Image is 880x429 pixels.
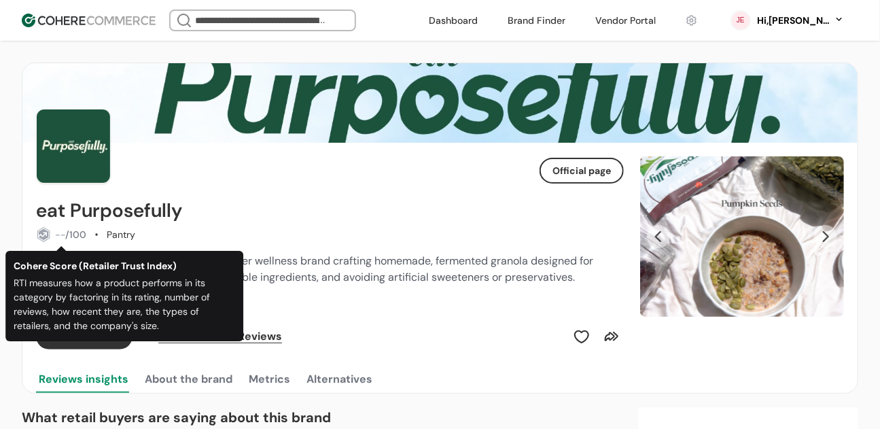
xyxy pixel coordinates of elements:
[65,228,86,241] span: /100
[540,158,624,184] button: Official page
[731,10,751,31] svg: 0 percent
[304,366,375,393] button: Alternatives
[36,366,131,393] button: Reviews insights
[22,14,156,27] img: Cohere Logo
[814,225,837,248] button: Next Slide
[22,63,858,143] img: Brand cover image
[246,366,293,393] button: Metrics
[647,225,670,248] button: Previous Slide
[640,156,844,317] div: Carousel
[55,228,65,241] span: --
[142,366,235,393] button: About the brand
[640,156,844,317] div: Slide 3
[36,200,182,222] h2: eat Purposefully
[756,14,831,28] div: Hi, [PERSON_NAME]
[36,254,593,284] span: Eat Purposefully is a mother-and-daughter wellness brand crafting homemade, fermented granola des...
[756,14,845,28] button: Hi,[PERSON_NAME]
[640,156,844,317] img: Slide 2
[107,228,135,242] div: Pantry
[22,407,627,428] p: What retail buyers are saying about this brand
[36,109,111,184] img: Brand Photo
